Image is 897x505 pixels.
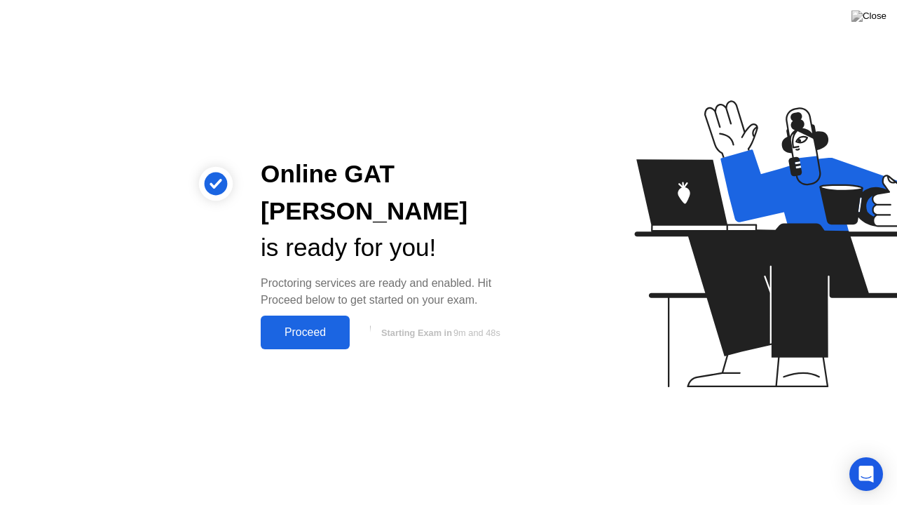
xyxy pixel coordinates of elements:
div: Open Intercom Messenger [849,457,883,491]
div: is ready for you! [261,229,521,267]
button: Starting Exam in9m and 48s [357,319,521,346]
div: Proctoring services are ready and enabled. Hit Proceed below to get started on your exam. [261,275,521,309]
div: Online GAT [PERSON_NAME] [261,156,521,230]
img: Close [851,11,886,22]
div: Proceed [265,326,345,339]
button: Proceed [261,316,350,349]
span: 9m and 48s [453,328,500,338]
